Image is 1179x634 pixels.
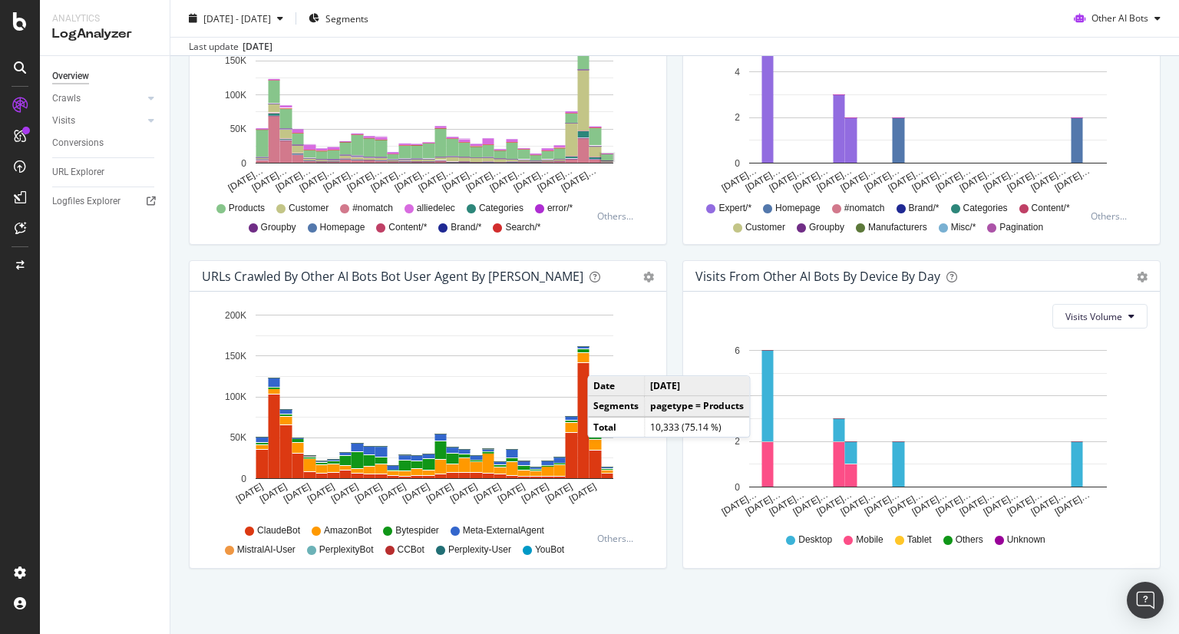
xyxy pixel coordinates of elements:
span: Unknown [1007,533,1045,546]
a: Visits [52,113,144,129]
span: Homepage [320,221,365,234]
span: Content/* [1032,202,1070,215]
div: gear [643,272,654,282]
div: Last update [189,40,272,54]
text: 100K [225,391,246,402]
text: [DATE] [353,481,384,505]
text: 50K [230,124,246,134]
span: alliedelec [417,202,455,215]
text: [DATE] [329,481,360,505]
span: Mobile [856,533,883,546]
span: Homepage [775,202,821,215]
div: URLs Crawled by Other AI Bots bot User Agent By [PERSON_NAME] [202,269,583,284]
div: Visits From Other AI Bots By Device By Day [695,269,940,284]
button: Other AI Bots [1068,6,1167,31]
a: Logfiles Explorer [52,193,159,210]
text: 2 [735,113,740,124]
span: #nomatch [844,202,885,215]
span: Others [956,533,983,546]
span: Other AI Bots [1091,12,1148,25]
span: Expert/* [718,202,751,215]
span: Customer [745,221,785,234]
text: [DATE] [401,481,431,505]
text: 150K [225,55,246,66]
span: [DATE] - [DATE] [203,12,271,25]
div: Analytics [52,12,157,25]
div: Overview [52,68,89,84]
td: pagetype = Products [645,396,750,417]
span: ClaudeBot [257,524,300,537]
span: Manufacturers [868,221,927,234]
text: 0 [241,158,246,169]
text: [DATE] [305,481,336,505]
div: Open Intercom Messenger [1127,582,1164,619]
span: Pagination [999,221,1043,234]
text: 50K [230,433,246,444]
text: 6 [735,345,740,356]
span: Content/* [388,221,427,234]
button: Visits Volume [1052,304,1148,329]
span: Brand/* [909,202,940,215]
div: Visits [52,113,75,129]
span: CCBot [398,543,424,556]
text: [DATE] [424,481,455,505]
span: Search/* [505,221,540,234]
div: Others... [1091,210,1134,223]
span: Misc/* [951,221,976,234]
span: Perplexity-User [448,543,511,556]
span: Segments [325,12,368,25]
div: [DATE] [243,40,272,54]
span: Bytespider [395,524,439,537]
text: [DATE] [496,481,527,505]
text: 0 [241,474,246,484]
text: 0 [735,482,740,493]
svg: A chart. [695,341,1142,519]
span: Brand/* [451,221,481,234]
div: URL Explorer [52,164,104,180]
text: 0 [735,158,740,169]
svg: A chart. [202,304,649,517]
span: #nomatch [352,202,393,215]
div: Logfiles Explorer [52,193,121,210]
a: Overview [52,68,159,84]
span: Visits Volume [1065,310,1122,323]
text: [DATE] [234,481,265,505]
text: [DATE] [448,481,479,505]
span: Meta-ExternalAgent [463,524,544,537]
td: [DATE] [645,376,750,396]
text: [DATE] [520,481,550,505]
text: 4 [735,67,740,78]
div: Others... [597,210,640,223]
span: AmazonBot [324,524,372,537]
span: MistralAI-User [237,543,296,556]
span: Groupby [261,221,296,234]
div: gear [1137,272,1148,282]
button: Segments [302,6,375,31]
text: 200K [225,310,246,321]
span: Customer [289,202,329,215]
td: Segments [588,396,645,417]
text: [DATE] [377,481,408,505]
span: error/* [547,202,573,215]
text: [DATE] [472,481,503,505]
span: Categories [479,202,523,215]
div: Crawls [52,91,81,107]
div: Conversions [52,135,104,151]
text: [DATE] [567,481,598,505]
text: [DATE] [543,481,574,505]
td: Date [588,376,645,396]
text: 150K [225,351,246,362]
text: 2 [735,437,740,447]
td: Total [588,417,645,437]
span: YouBot [535,543,564,556]
div: LogAnalyzer [52,25,157,43]
span: PerplexityBot [319,543,374,556]
span: Desktop [798,533,832,546]
svg: A chart. [202,17,649,195]
button: [DATE] - [DATE] [183,6,289,31]
svg: A chart. [695,17,1142,195]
